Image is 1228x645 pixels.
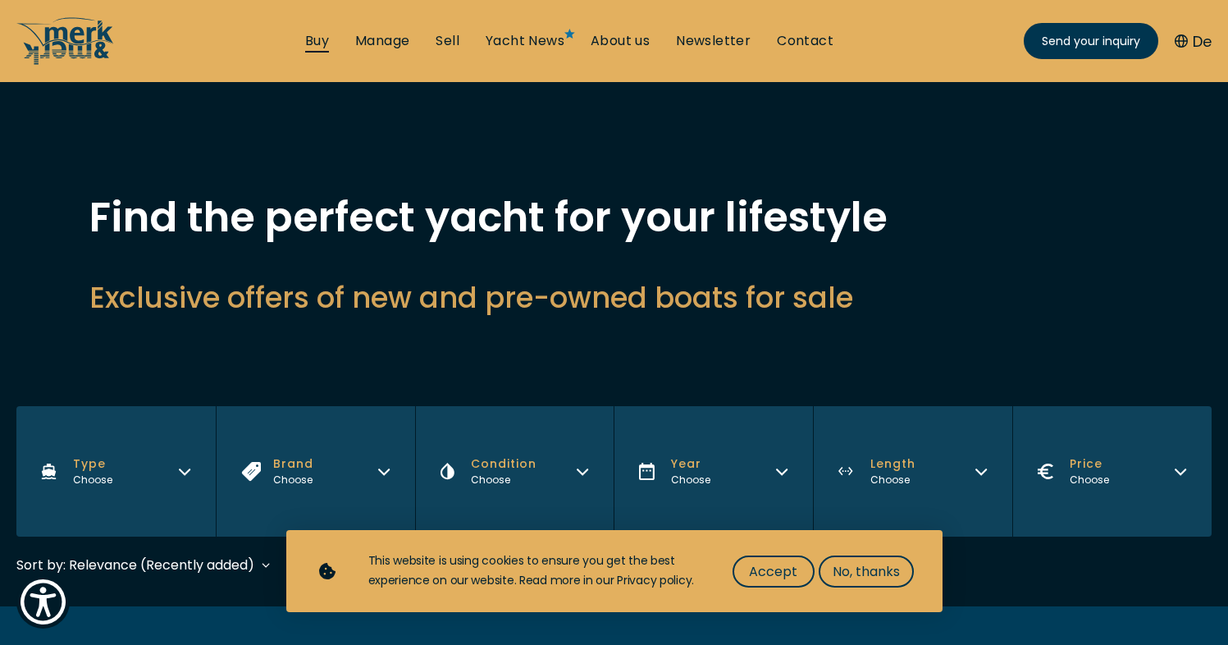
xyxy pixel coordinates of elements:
span: Brand [273,455,313,473]
button: Type [16,406,216,537]
span: Year [671,455,710,473]
a: About us [591,32,650,50]
button: Year [614,406,813,537]
button: Brand [216,406,415,537]
span: Type [73,455,112,473]
h2: Exclusive offers of new and pre-owned boats for sale [89,277,1139,318]
span: No, thanks [833,561,900,582]
div: Choose [671,473,710,487]
span: Accept [749,561,797,582]
button: Length [813,406,1012,537]
div: This website is using cookies to ensure you get the best experience on our website. Read more in ... [368,551,700,591]
div: Choose [273,473,313,487]
span: Length [870,455,915,473]
a: Privacy policy [617,572,692,588]
div: Choose [73,473,112,487]
a: / [16,52,115,71]
div: Choose [1070,473,1109,487]
span: Price [1070,455,1109,473]
div: Choose [870,473,915,487]
a: Send your inquiry [1024,23,1158,59]
span: Condition [471,455,536,473]
button: Accept [733,556,815,588]
button: De [1175,30,1212,53]
button: Show Accessibility Preferences [16,575,70,629]
a: Sell [436,32,459,50]
h1: Find the perfect yacht for your lifestyle [89,197,1139,238]
div: Sort by: Relevance (Recently added) [16,555,254,575]
a: Newsletter [676,32,751,50]
a: Yacht News [486,32,564,50]
button: Condition [415,406,614,537]
button: No, thanks [819,556,914,588]
span: Send your inquiry [1042,33,1140,50]
a: Contact [777,32,833,50]
button: Price [1012,406,1212,537]
a: Manage [355,32,409,50]
div: Choose [471,473,536,487]
a: Buy [305,32,329,50]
